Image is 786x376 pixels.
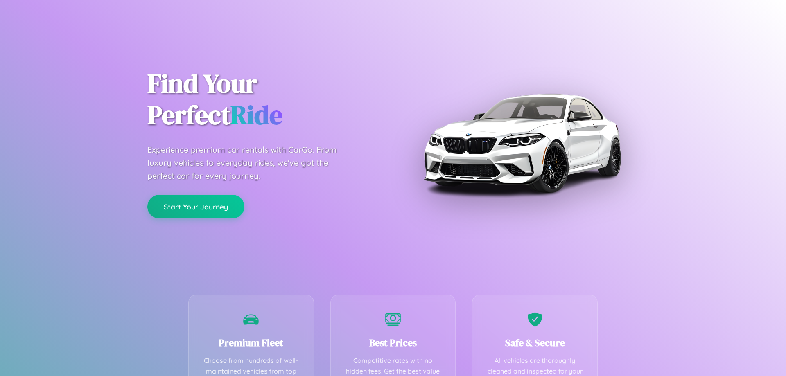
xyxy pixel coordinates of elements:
[147,68,381,131] h1: Find Your Perfect
[147,195,244,218] button: Start Your Journey
[230,97,282,133] span: Ride
[485,336,585,349] h3: Safe & Secure
[147,143,352,182] p: Experience premium car rentals with CarGo. From luxury vehicles to everyday rides, we've got the ...
[343,336,443,349] h3: Best Prices
[201,336,301,349] h3: Premium Fleet
[420,41,624,245] img: Premium BMW car rental vehicle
